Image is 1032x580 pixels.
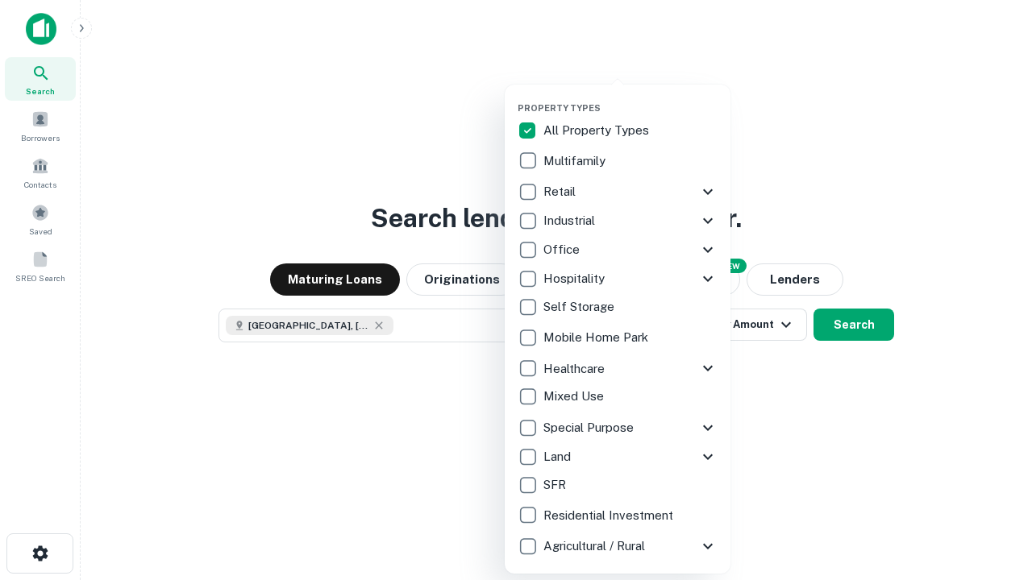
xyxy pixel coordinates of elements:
iframe: Chat Widget [951,451,1032,528]
p: Agricultural / Rural [543,536,648,556]
p: Retail [543,182,579,201]
p: Multifamily [543,151,609,171]
div: Retail [518,177,718,206]
div: Hospitality [518,264,718,293]
p: Office [543,240,583,259]
div: Healthcare [518,354,718,383]
div: Land [518,442,718,471]
div: Special Purpose [518,413,718,442]
p: All Property Types [543,121,652,140]
p: SFR [543,475,569,495]
p: Healthcare [543,359,608,379]
p: Mixed Use [543,387,607,406]
p: Self Storage [543,297,618,317]
div: Agricultural / Rural [518,532,718,561]
p: Mobile Home Park [543,328,651,347]
p: Special Purpose [543,418,637,437]
p: Hospitality [543,269,608,288]
p: Industrial [543,211,598,230]
div: Industrial [518,206,718,235]
p: Residential Investment [543,506,676,525]
div: Office [518,235,718,264]
span: Property Types [518,103,601,113]
p: Land [543,447,574,466]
